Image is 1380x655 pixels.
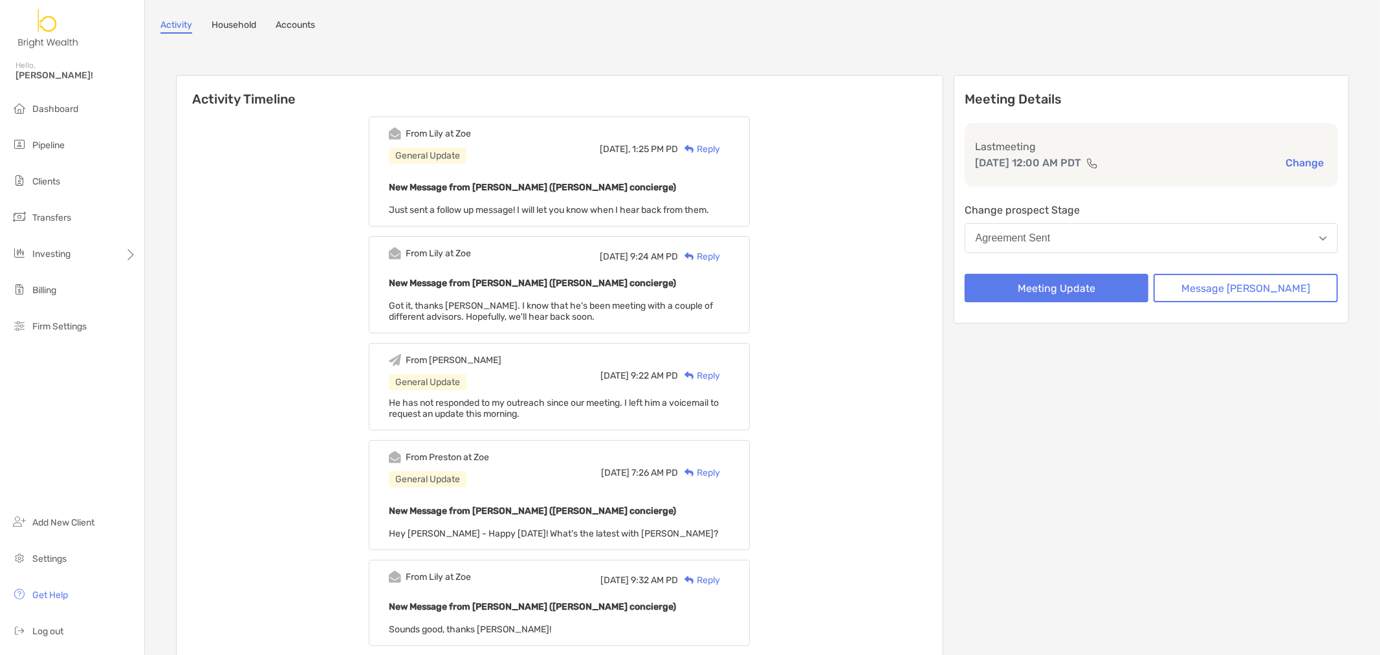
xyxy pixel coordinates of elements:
[389,505,676,516] b: New Message from [PERSON_NAME] ([PERSON_NAME] concierge)
[965,91,1338,107] p: Meeting Details
[12,514,27,529] img: add_new_client icon
[1282,156,1328,170] button: Change
[975,139,1328,155] p: Last meeting
[685,145,694,153] img: Reply icon
[276,19,315,34] a: Accounts
[685,576,694,584] img: Reply icon
[1154,274,1338,302] button: Message [PERSON_NAME]
[975,155,1081,171] p: [DATE] 12:00 AM PDT
[389,571,401,583] img: Event icon
[389,148,466,164] div: General Update
[32,104,78,115] span: Dashboard
[32,626,63,637] span: Log out
[389,624,551,635] span: Sounds good, thanks [PERSON_NAME]!
[601,467,630,478] span: [DATE]
[965,274,1149,302] button: Meeting Update
[32,140,65,151] span: Pipeline
[406,572,471,583] div: From Lily at Zoe
[32,249,71,260] span: Investing
[406,248,471,259] div: From Lily at Zoe
[12,550,27,566] img: settings icon
[600,251,628,262] span: [DATE]
[12,137,27,152] img: pipeline icon
[12,173,27,188] img: clients icon
[389,128,401,140] img: Event icon
[678,142,720,156] div: Reply
[32,212,71,223] span: Transfers
[32,590,68,601] span: Get Help
[12,245,27,261] img: investing icon
[12,623,27,638] img: logout icon
[600,144,630,155] span: [DATE],
[389,247,401,260] img: Event icon
[389,354,401,366] img: Event icon
[389,278,676,289] b: New Message from [PERSON_NAME] ([PERSON_NAME] concierge)
[631,575,678,586] span: 9:32 AM PD
[12,282,27,297] img: billing icon
[32,321,87,332] span: Firm Settings
[965,202,1338,218] p: Change prospect Stage
[976,232,1051,244] div: Agreement Sent
[678,573,720,587] div: Reply
[631,467,678,478] span: 7:26 AM PD
[1319,236,1327,241] img: Open dropdown arrow
[600,370,629,381] span: [DATE]
[406,128,471,139] div: From Lily at Zoe
[389,374,466,390] div: General Update
[212,19,256,34] a: Household
[965,223,1338,253] button: Agreement Sent
[685,469,694,477] img: Reply icon
[632,144,678,155] span: 1:25 PM PD
[32,176,60,187] span: Clients
[389,397,719,419] span: He has not responded to my outreach since our meeting. I left him a voicemail to request an updat...
[32,553,67,564] span: Settings
[389,300,713,322] span: Got it, thanks [PERSON_NAME]. I know that he's been meeting with a couple of different advisors. ...
[631,370,678,381] span: 9:22 AM PD
[32,285,56,296] span: Billing
[1086,158,1098,168] img: communication type
[12,100,27,116] img: dashboard icon
[16,70,137,81] span: [PERSON_NAME]!
[389,205,709,216] span: Just sent a follow up message! I will let you know when I hear back from them.
[678,250,720,263] div: Reply
[685,252,694,261] img: Reply icon
[389,471,466,487] div: General Update
[678,369,720,383] div: Reply
[389,451,401,463] img: Event icon
[160,19,192,34] a: Activity
[406,355,501,366] div: From [PERSON_NAME]
[389,182,676,193] b: New Message from [PERSON_NAME] ([PERSON_NAME] concierge)
[12,318,27,333] img: firm-settings icon
[389,528,718,539] span: Hey [PERSON_NAME] - Happy [DATE]! What's the latest with [PERSON_NAME]?
[177,76,943,107] h6: Activity Timeline
[12,209,27,225] img: transfers icon
[600,575,629,586] span: [DATE]
[678,466,720,480] div: Reply
[406,452,489,463] div: From Preston at Zoe
[16,5,82,52] img: Zoe Logo
[630,251,678,262] span: 9:24 AM PD
[389,601,676,612] b: New Message from [PERSON_NAME] ([PERSON_NAME] concierge)
[12,586,27,602] img: get-help icon
[685,372,694,380] img: Reply icon
[32,517,94,528] span: Add New Client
